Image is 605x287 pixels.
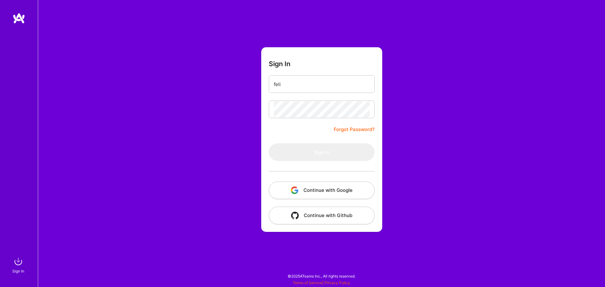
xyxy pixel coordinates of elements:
[12,255,25,268] img: sign in
[293,280,350,285] span: |
[13,255,25,274] a: sign inSign In
[269,207,375,224] button: Continue with Github
[12,268,24,274] div: Sign In
[269,181,375,199] button: Continue with Google
[274,76,370,92] input: Email...
[325,280,350,285] a: Privacy Policy
[13,13,25,24] img: logo
[293,280,322,285] a: Terms of Service
[38,268,605,284] div: © 2025 ATeams Inc., All rights reserved.
[291,212,299,219] img: icon
[291,187,298,194] img: icon
[334,126,375,133] a: Forgot Password?
[269,143,375,161] button: Sign In
[269,60,291,68] h3: Sign In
